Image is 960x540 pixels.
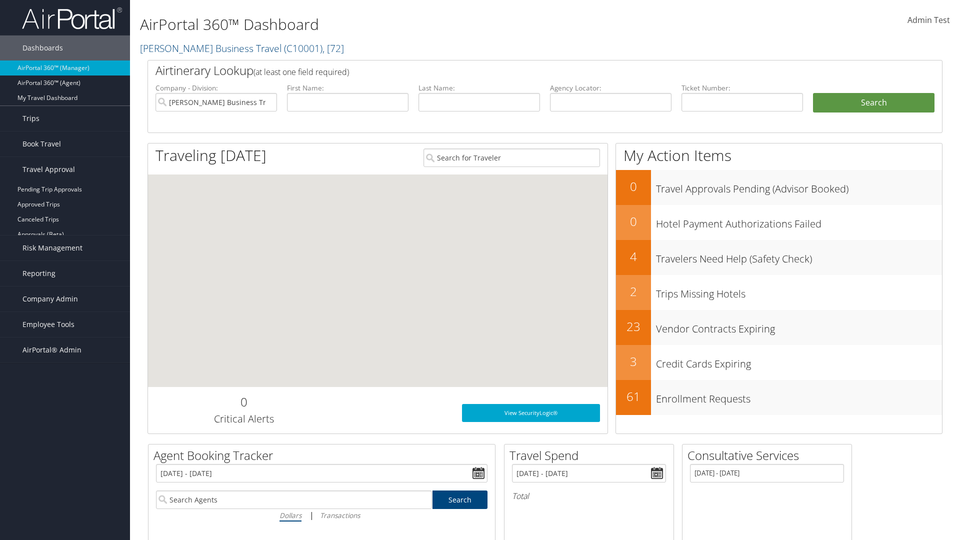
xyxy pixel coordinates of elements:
[22,6,122,30] img: airportal-logo.png
[681,83,803,93] label: Ticket Number:
[253,66,349,77] span: (at least one field required)
[155,412,332,426] h3: Critical Alerts
[616,388,651,405] h2: 61
[156,490,432,509] input: Search Agents
[907,5,950,36] a: Admin Test
[155,83,277,93] label: Company - Division:
[140,14,680,35] h1: AirPortal 360™ Dashboard
[616,178,651,195] h2: 0
[616,170,942,205] a: 0Travel Approvals Pending (Advisor Booked)
[616,318,651,335] h2: 23
[22,286,78,311] span: Company Admin
[155,145,266,166] h1: Traveling [DATE]
[656,352,942,371] h3: Credit Cards Expiring
[153,447,495,464] h2: Agent Booking Tracker
[22,261,55,286] span: Reporting
[616,310,942,345] a: 23Vendor Contracts Expiring
[656,177,942,196] h3: Travel Approvals Pending (Advisor Booked)
[322,41,344,55] span: , [ 72 ]
[656,212,942,231] h3: Hotel Payment Authorizations Failed
[432,490,488,509] a: Search
[155,62,868,79] h2: Airtinerary Lookup
[22,35,63,60] span: Dashboards
[22,235,82,260] span: Risk Management
[462,404,600,422] a: View SecurityLogic®
[616,213,651,230] h2: 0
[512,490,666,501] h6: Total
[616,248,651,265] h2: 4
[155,393,332,410] h2: 0
[616,353,651,370] h2: 3
[156,509,487,521] div: |
[616,205,942,240] a: 0Hotel Payment Authorizations Failed
[687,447,851,464] h2: Consultative Services
[656,317,942,336] h3: Vendor Contracts Expiring
[418,83,540,93] label: Last Name:
[22,157,75,182] span: Travel Approval
[656,282,942,301] h3: Trips Missing Hotels
[616,240,942,275] a: 4Travelers Need Help (Safety Check)
[140,41,344,55] a: [PERSON_NAME] Business Travel
[284,41,322,55] span: ( C10001 )
[656,387,942,406] h3: Enrollment Requests
[279,510,301,520] i: Dollars
[22,337,81,362] span: AirPortal® Admin
[22,131,61,156] span: Book Travel
[616,275,942,310] a: 2Trips Missing Hotels
[423,148,600,167] input: Search for Traveler
[813,93,934,113] button: Search
[550,83,671,93] label: Agency Locator:
[656,247,942,266] h3: Travelers Need Help (Safety Check)
[22,312,74,337] span: Employee Tools
[509,447,673,464] h2: Travel Spend
[320,510,360,520] i: Transactions
[616,283,651,300] h2: 2
[907,14,950,25] span: Admin Test
[616,380,942,415] a: 61Enrollment Requests
[22,106,39,131] span: Trips
[616,145,942,166] h1: My Action Items
[616,345,942,380] a: 3Credit Cards Expiring
[287,83,408,93] label: First Name:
